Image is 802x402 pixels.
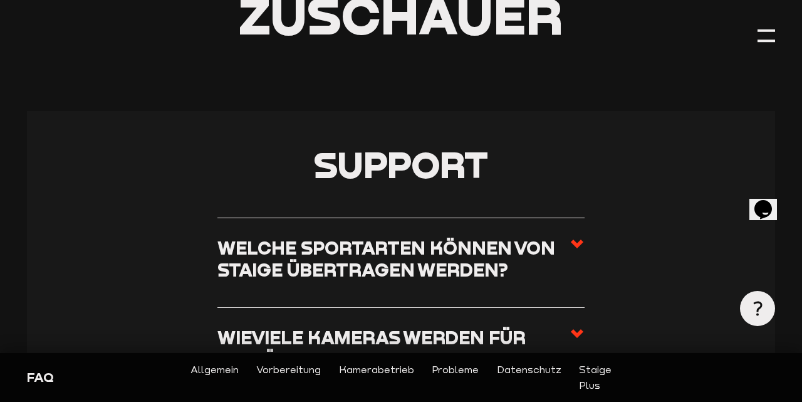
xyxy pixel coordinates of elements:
a: Vorbereitung [256,362,321,393]
h3: Wieviele Kameras werden für eine Übertragung genutzt? [217,326,570,371]
a: Staige Plus [579,362,612,393]
h3: Welche Sportarten können von Staige übertragen werden? [217,236,570,281]
a: Probleme [432,362,479,393]
div: FAQ [27,369,204,386]
iframe: chat widget [749,182,789,220]
a: Datenschutz [497,362,561,393]
a: Allgemein [190,362,239,393]
a: Kamerabetrieb [339,362,414,393]
span: Support [314,142,488,186]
